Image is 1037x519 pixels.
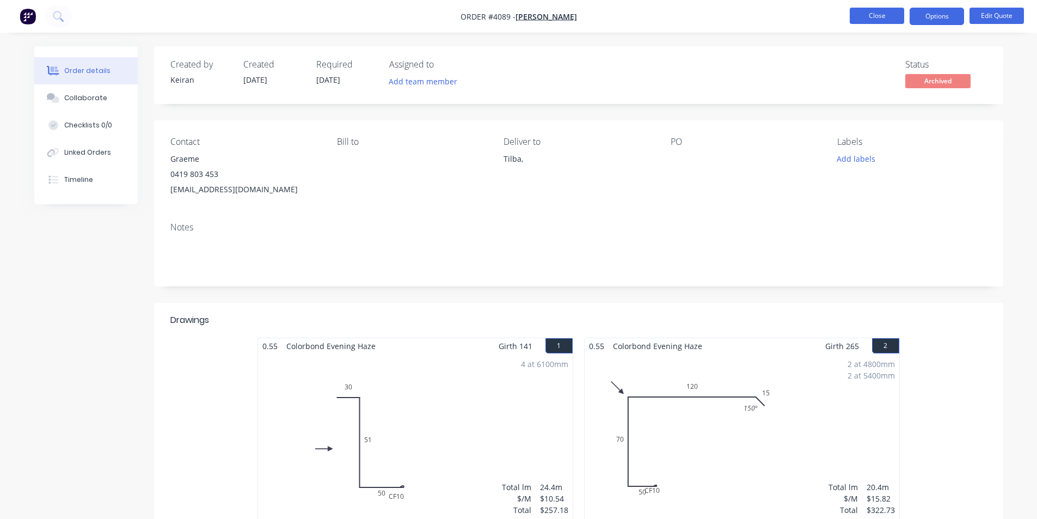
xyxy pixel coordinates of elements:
span: Girth 141 [499,338,532,354]
div: Total [502,504,531,516]
span: Order #4089 - [461,11,516,22]
div: 20.4m [867,481,895,493]
button: Checklists 0/0 [34,112,138,139]
div: 24.4m [540,481,568,493]
div: Linked Orders [64,148,111,157]
a: [PERSON_NAME] [516,11,577,22]
button: Add team member [389,74,463,89]
div: Contact [170,137,320,147]
span: [DATE] [316,75,340,85]
div: PO [671,137,820,147]
img: Factory [20,8,36,25]
div: $257.18 [540,504,568,516]
div: Deliver to [504,137,653,147]
button: Add team member [383,74,463,89]
div: Assigned to [389,59,498,70]
div: Collaborate [64,93,107,103]
span: 0.55 [258,338,282,354]
span: 0.55 [585,338,609,354]
div: 0419 803 453 [170,167,320,182]
div: $10.54 [540,493,568,504]
div: Total lm [502,481,531,493]
div: Checklists 0/0 [64,120,112,130]
div: 2 at 5400mm [848,370,895,381]
div: Required [316,59,376,70]
div: $/M [502,493,531,504]
button: 1 [545,338,573,353]
div: Keiran [170,74,230,86]
div: 2 at 4800mm [848,358,895,370]
div: $322.73 [867,504,895,516]
div: Bill to [337,137,486,147]
button: Order details [34,57,138,84]
div: Labels [837,137,986,147]
div: Status [905,59,987,70]
div: Created [243,59,303,70]
div: Timeline [64,175,93,185]
div: $15.82 [867,493,895,504]
div: Graeme [170,151,320,167]
span: Colorbond Evening Haze [609,338,707,354]
div: Tilba, [504,151,653,186]
div: Drawings [170,314,209,327]
div: $/M [829,493,858,504]
span: Girth 265 [825,338,859,354]
div: Tilba, [504,151,653,167]
button: Options [910,8,964,25]
button: Linked Orders [34,139,138,166]
div: Graeme0419 803 453[EMAIL_ADDRESS][DOMAIN_NAME] [170,151,320,197]
button: Edit Quote [969,8,1024,24]
span: Archived [905,74,971,88]
div: Order details [64,66,111,76]
div: Total [829,504,858,516]
button: Timeline [34,166,138,193]
div: Total lm [829,481,858,493]
button: 2 [872,338,899,353]
div: Notes [170,222,987,233]
button: Collaborate [34,84,138,112]
div: 4 at 6100mm [521,358,568,370]
span: [DATE] [243,75,267,85]
div: [EMAIL_ADDRESS][DOMAIN_NAME] [170,182,320,197]
span: Colorbond Evening Haze [282,338,380,354]
button: Close [850,8,904,24]
div: Created by [170,59,230,70]
button: Add labels [831,151,881,166]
